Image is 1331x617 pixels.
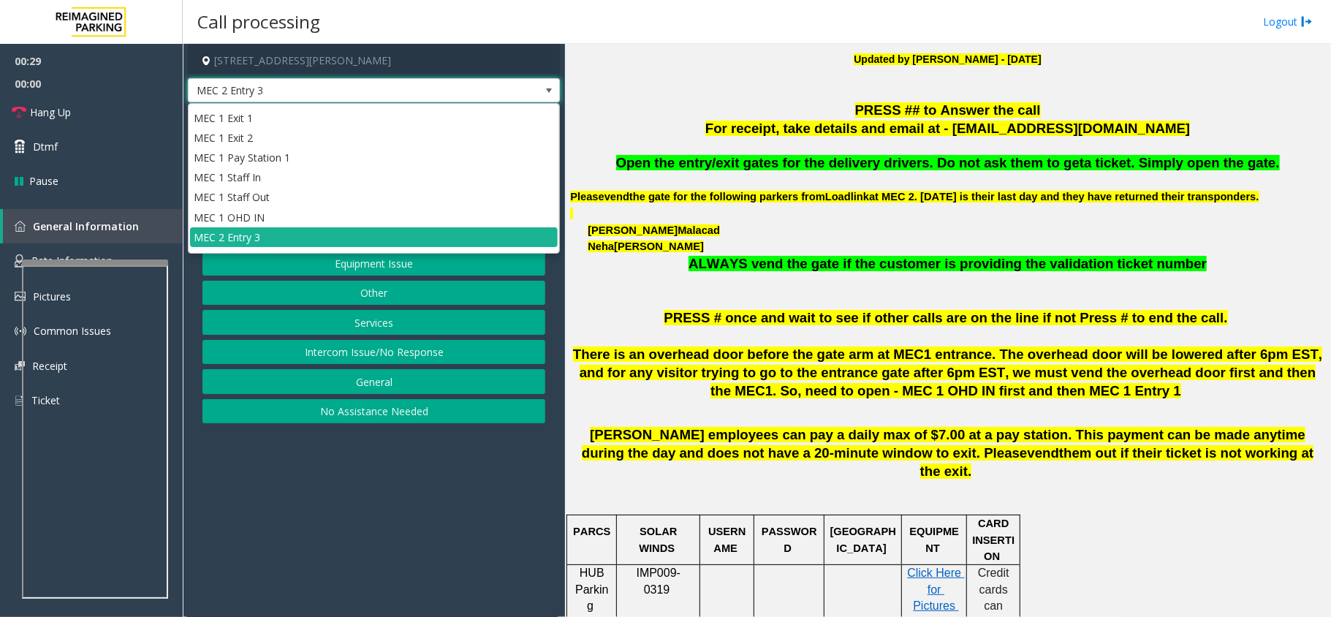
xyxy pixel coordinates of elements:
span: Loadlink [825,191,869,203]
li: MEC 2 Entry 4 [190,247,558,267]
span: Neha [588,241,614,252]
b: Updated by [PERSON_NAME] - [DATE] [854,53,1041,65]
span: IMP009-0319 [637,567,680,595]
span: them out if their ticket is not working at the exit [920,445,1314,479]
button: Intercom Issue/No Response [202,340,545,365]
span: the gate for the following parkers from [629,191,825,202]
button: Other [202,281,545,306]
img: 'icon' [15,394,24,407]
span: EQUIPMENT [910,526,960,553]
span: There is an overhead door before the gate arm at MEC1 entrance. The overhead door will be lowered... [573,347,1322,398]
li: MEC 1 Staff Out [190,187,558,207]
a: Logout [1263,14,1313,29]
span: PRESS # once and wait to see if other calls are on the line if not Press # to end the call. [664,310,1227,325]
span: SOLAR WINDS [639,526,680,553]
span: PASSWORD [762,526,817,553]
li: MEC 1 Staff In [190,167,558,187]
img: 'icon' [15,254,24,268]
span: For receipt, take details and email at - [EMAIL_ADDRESS][DOMAIN_NAME] [705,121,1190,136]
span: Malacad [678,224,720,237]
button: Equipment Issue [202,251,545,276]
span: CARD INSERTION [972,518,1015,562]
h3: Call processing [190,4,327,39]
li: MEC 1 Exit 2 [190,128,558,148]
span: Hang Up [30,105,71,120]
span: USERNAME [708,526,746,553]
span: [PERSON_NAME] [614,241,704,253]
span: at MEC 2. [DATE] is their last day and they have returned their transponders. [869,191,1259,202]
span: MEC 2 Entry 3 [189,79,485,102]
span: Please [570,191,604,202]
button: Services [202,310,545,335]
span: vend [604,191,629,203]
button: General [202,369,545,394]
span: PARCS [573,526,610,537]
span: [PERSON_NAME] [588,224,678,236]
img: 'icon' [15,361,25,371]
span: General Information [33,219,139,233]
span: Dtmf [33,139,58,154]
li: MEC 2 Entry 3 [190,227,558,247]
span: PRESS ## to Answer the call [855,102,1041,118]
button: No Assistance Needed [202,399,545,424]
li: MEC 1 OHD IN [190,208,558,227]
img: 'icon' [15,325,26,337]
img: logout [1301,14,1313,29]
span: [PERSON_NAME] employees can pay a daily max of $7.00 at a pay station. This payment can be made a... [582,427,1305,461]
span: [GEOGRAPHIC_DATA] [830,526,896,553]
span: HUB Parking [575,567,608,612]
span: a ticket. Simply open the gate. [1084,155,1279,170]
span: Pause [29,173,58,189]
li: MEC 1 Pay Station 1 [190,148,558,167]
h4: [STREET_ADDRESS][PERSON_NAME] [188,44,560,78]
li: MEC 1 Exit 1 [190,108,558,128]
span: Open the entry/exit gates for the delivery drivers. Do not ask them to get [616,155,1085,170]
span: ALWAYS vend the gate if the customer is providing the validation ticket number [689,256,1207,271]
img: 'icon' [15,221,26,232]
span: vend [1028,445,1060,461]
span: . [968,463,971,479]
span: Rate Information [31,254,113,268]
img: 'icon' [15,292,26,301]
a: General Information [3,209,183,243]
